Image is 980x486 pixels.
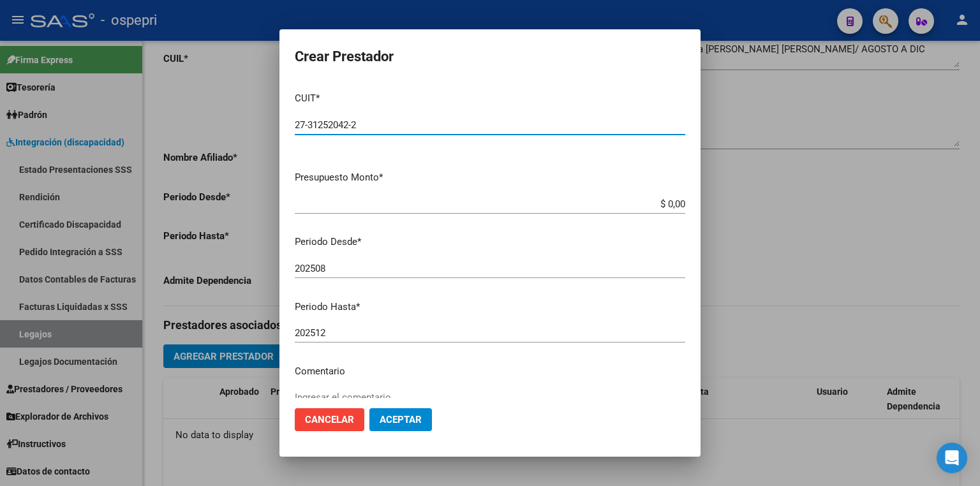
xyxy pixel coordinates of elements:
button: Cancelar [295,408,364,431]
p: CUIT [295,91,685,106]
span: Cancelar [305,414,354,425]
p: Periodo Hasta [295,300,685,314]
button: Aceptar [369,408,432,431]
div: Open Intercom Messenger [937,443,967,473]
span: Aceptar [380,414,422,425]
p: Periodo Desde [295,235,685,249]
h2: Crear Prestador [295,45,685,69]
p: Comentario [295,364,685,379]
p: Presupuesto Monto [295,170,685,185]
